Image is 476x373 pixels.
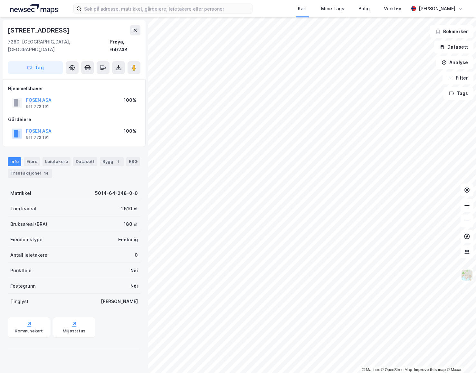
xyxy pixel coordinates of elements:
[436,56,473,69] button: Analyse
[430,25,473,38] button: Bokmerker
[8,25,71,35] div: [STREET_ADDRESS]
[101,298,138,305] div: [PERSON_NAME]
[10,251,47,259] div: Antall leietakere
[10,4,58,14] img: logo.a4113a55bc3d86da70a041830d287a7e.svg
[321,5,344,13] div: Mine Tags
[10,298,29,305] div: Tinglyst
[10,189,31,197] div: Matrikkel
[118,236,138,244] div: Enebolig
[8,169,52,178] div: Transaksjoner
[419,5,455,13] div: [PERSON_NAME]
[124,220,138,228] div: 180 ㎡
[126,157,140,166] div: ESG
[384,5,401,13] div: Verktøy
[73,157,97,166] div: Datasett
[10,282,35,290] div: Festegrunn
[130,282,138,290] div: Nei
[115,158,121,165] div: 1
[8,157,21,166] div: Info
[135,251,138,259] div: 0
[8,61,63,74] button: Tag
[10,220,47,228] div: Bruksareal (BRA)
[124,127,136,135] div: 100%
[362,368,380,372] a: Mapbox
[443,87,473,100] button: Tags
[100,157,124,166] div: Bygg
[10,236,43,244] div: Eiendomstype
[63,329,85,334] div: Miljøstatus
[110,38,140,53] div: Frøya, 64/248
[10,205,36,213] div: Tomteareal
[8,38,110,53] div: 7280, [GEOGRAPHIC_DATA], [GEOGRAPHIC_DATA]
[8,116,140,123] div: Gårdeiere
[414,368,446,372] a: Improve this map
[24,157,40,166] div: Eiere
[81,4,252,14] input: Søk på adresse, matrikkel, gårdeiere, leietakere eller personer
[26,135,49,140] div: 911 772 191
[26,104,49,109] div: 911 772 191
[444,342,476,373] iframe: Chat Widget
[121,205,138,213] div: 1 510 ㎡
[358,5,370,13] div: Bolig
[381,368,412,372] a: OpenStreetMap
[434,41,473,53] button: Datasett
[10,267,32,274] div: Punktleie
[444,342,476,373] div: Kontrollprogram for chat
[298,5,307,13] div: Kart
[43,157,71,166] div: Leietakere
[8,85,140,92] div: Hjemmelshaver
[130,267,138,274] div: Nei
[443,72,473,84] button: Filter
[124,96,136,104] div: 100%
[15,329,43,334] div: Kommunekart
[43,170,50,177] div: 14
[95,189,138,197] div: 5014-64-248-0-0
[461,269,473,281] img: Z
